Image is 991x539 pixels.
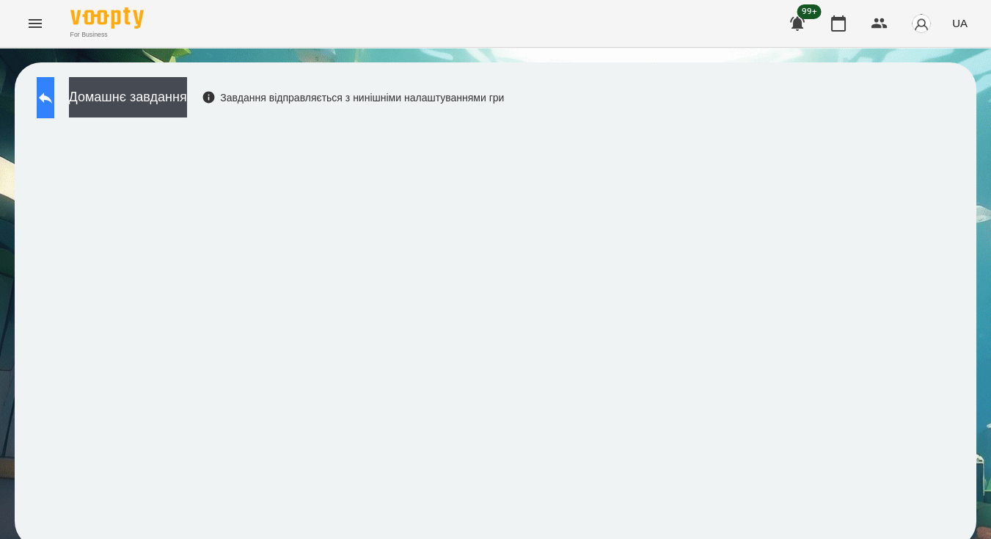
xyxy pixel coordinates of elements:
img: avatar_s.png [911,13,932,34]
span: UA [952,15,968,31]
button: UA [946,10,973,37]
span: 99+ [797,4,822,19]
button: Menu [18,6,53,41]
button: Домашнє завдання [69,77,187,117]
div: Завдання відправляється з нинішніми налаштуваннями гри [202,90,505,105]
img: Voopty Logo [70,7,144,29]
span: For Business [70,30,144,40]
